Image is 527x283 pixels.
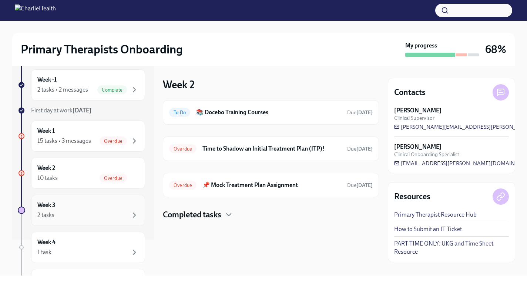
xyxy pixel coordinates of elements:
h6: Week 4 [37,238,56,246]
span: August 22nd, 2025 10:00 [347,182,373,189]
div: 15 tasks • 3 messages [37,137,91,145]
a: Week 115 tasks • 3 messagesOverdue [18,121,145,152]
div: Completed tasks [163,209,379,220]
a: Week -12 tasks • 2 messagesComplete [18,69,145,101]
span: Due [347,182,373,188]
div: 2 tasks • 2 messages [37,86,88,94]
h6: Week 1 [37,127,55,135]
h4: Completed tasks [163,209,221,220]
span: To Do [169,110,190,115]
a: How to Submit an IT Ticket [394,225,462,233]
div: 10 tasks [37,174,58,182]
h4: Resources [394,191,430,202]
span: Due [347,146,373,152]
h3: Week 2 [163,78,195,91]
h3: 68% [485,43,506,56]
strong: [PERSON_NAME] [394,106,442,115]
img: CharlieHealth [15,4,56,16]
strong: My progress [405,42,437,50]
span: August 26th, 2025 10:00 [347,109,373,116]
h6: Week 3 [37,201,56,209]
div: 1 task [37,248,51,256]
strong: [DATE] [73,107,91,114]
h6: 📚 Docebo Training Courses [196,108,341,116]
a: Week 32 tasks [18,195,145,226]
a: Primary Therapist Resource Hub [394,211,477,219]
span: Complete [97,87,127,93]
strong: [PERSON_NAME] [394,143,442,151]
a: PART-TIME ONLY: UKG and Time Sheet Resource [394,240,509,256]
h6: Time to Shadow an Initial Treatment Plan (ITP)! [202,145,341,153]
span: Clinical Onboarding Specialist [394,151,459,158]
span: Overdue [100,175,127,181]
span: Overdue [100,138,127,144]
span: Clinical Supervisor [394,115,434,122]
h6: Week 2 [37,164,55,172]
strong: [DATE] [356,146,373,152]
h4: Contacts [394,87,426,98]
a: Week 210 tasksOverdue [18,158,145,189]
a: First day at work[DATE] [18,106,145,115]
a: OverdueTime to Shadow an Initial Treatment Plan (ITP)!Due[DATE] [169,143,373,155]
a: Overdue📌 Mock Treatment Plan AssignmentDue[DATE] [169,179,373,191]
a: Week 41 task [18,232,145,263]
span: First day at work [31,107,91,114]
strong: [DATE] [356,182,373,188]
span: Overdue [169,146,197,152]
h6: Week -1 [37,76,57,84]
span: Due [347,109,373,116]
h6: 📌 Mock Treatment Plan Assignment [202,181,341,189]
div: 2 tasks [37,211,54,219]
h2: Primary Therapists Onboarding [21,42,183,57]
strong: [DATE] [356,109,373,116]
span: Overdue [169,182,197,188]
a: To Do📚 Docebo Training CoursesDue[DATE] [169,106,373,118]
span: August 23rd, 2025 10:00 [347,145,373,152]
